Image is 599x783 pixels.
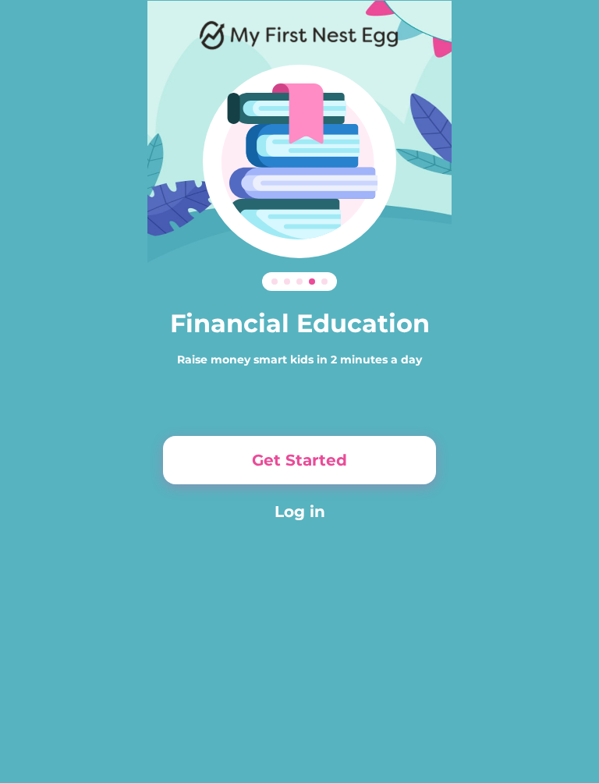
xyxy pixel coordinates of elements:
button: Get Started [163,436,436,484]
h3: Financial Education [163,305,436,342]
img: Illustration%203.svg [203,65,396,258]
div: Raise money smart kids in 2 minutes a day [163,352,436,368]
img: Logo.png [200,19,399,51]
button: Log in [163,500,436,523]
